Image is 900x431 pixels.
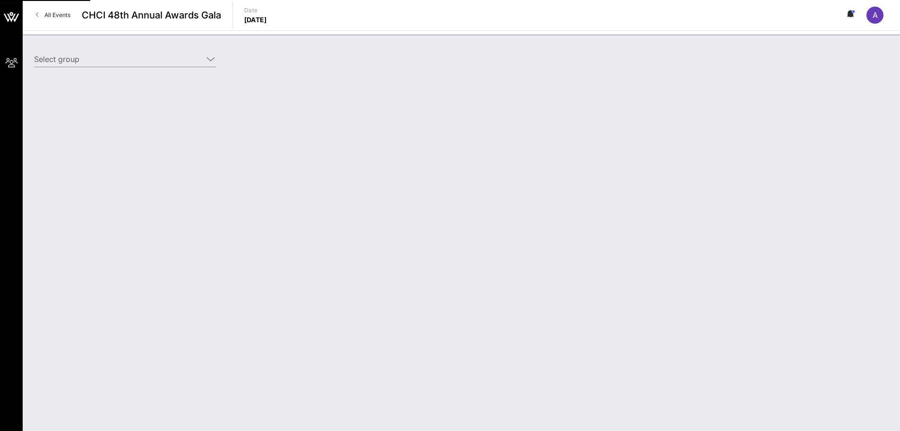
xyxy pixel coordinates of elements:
span: All Events [44,11,70,18]
a: All Events [30,8,76,23]
div: A [866,7,883,24]
p: [DATE] [244,15,267,25]
span: CHCI 48th Annual Awards Gala [82,8,221,22]
p: Date [244,6,267,15]
span: A [873,10,878,20]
